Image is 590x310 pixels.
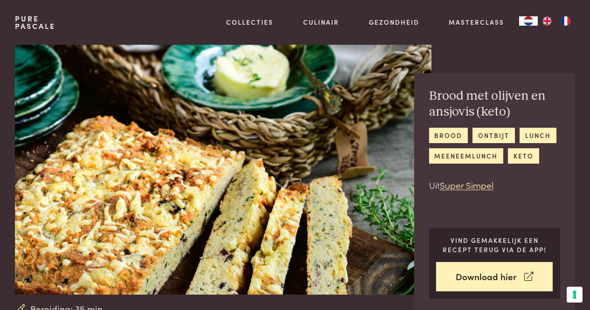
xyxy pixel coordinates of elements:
[520,128,556,143] a: lunch
[519,16,575,26] aside: Language selected: Nederlands
[369,17,419,27] a: Gezondheid
[303,17,339,27] a: Culinair
[436,235,553,255] p: Vind gemakkelijk een recept terug via de app!
[226,17,273,27] a: Collecties
[472,128,514,143] a: ontbijt
[15,15,56,30] a: PurePascale
[538,16,575,26] ul: Language list
[429,179,561,192] p: Uit
[429,88,561,120] h2: Brood met olijven en ansjovis (keto)
[508,148,539,164] a: keto
[436,262,553,291] a: Download hier
[440,179,493,191] a: Super Simpel
[567,287,583,303] button: Uw voorkeuren voor toestemming voor trackingtechnologieën
[519,16,538,26] a: NL
[556,16,575,26] a: FR
[519,16,538,26] div: Language
[429,148,503,164] a: meeneemlunch
[429,128,468,143] a: brood
[449,17,504,27] a: Masterclass
[15,45,431,295] img: Brood met olijven en ansjovis (keto)
[538,16,556,26] a: EN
